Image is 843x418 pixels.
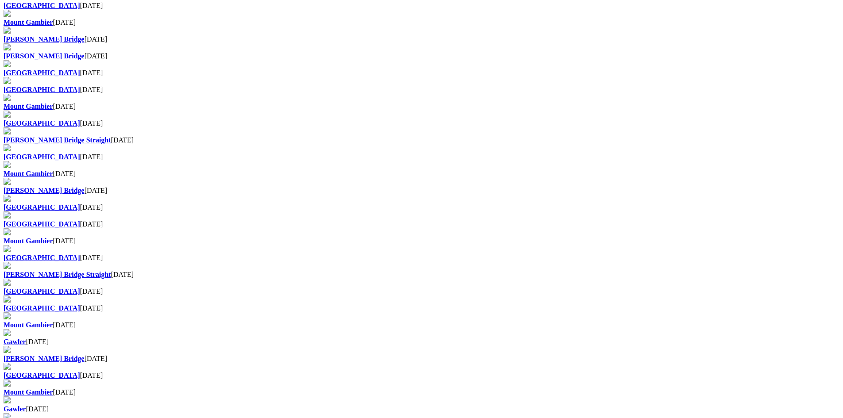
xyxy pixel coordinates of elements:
div: [DATE] [4,35,839,43]
a: Mount Gambier [4,237,53,245]
img: file-red.svg [4,329,11,336]
div: [DATE] [4,372,839,380]
a: [PERSON_NAME] Bridge [4,35,85,43]
a: [PERSON_NAME] Bridge Straight [4,136,111,144]
div: [DATE] [4,254,839,262]
img: file-red.svg [4,111,11,118]
img: file-red.svg [4,10,11,17]
a: [GEOGRAPHIC_DATA] [4,69,80,77]
div: [DATE] [4,304,839,312]
div: [DATE] [4,220,839,228]
div: [DATE] [4,19,839,27]
img: file-red.svg [4,60,11,67]
a: Mount Gambier [4,103,53,110]
a: [GEOGRAPHIC_DATA] [4,288,80,295]
img: file-red.svg [4,363,11,370]
a: [PERSON_NAME] Bridge Straight [4,271,111,278]
div: [DATE] [4,355,839,363]
div: [DATE] [4,288,839,295]
a: [PERSON_NAME] Bridge [4,52,85,60]
a: [GEOGRAPHIC_DATA] [4,304,80,312]
a: [GEOGRAPHIC_DATA] [4,220,80,228]
img: file-red.svg [4,346,11,353]
div: [DATE] [4,103,839,111]
img: file-red.svg [4,161,11,168]
img: file-red.svg [4,178,11,185]
a: [GEOGRAPHIC_DATA] [4,153,80,161]
div: [DATE] [4,237,839,245]
img: file-red.svg [4,94,11,101]
img: file-red.svg [4,144,11,151]
div: [DATE] [4,119,839,127]
img: file-red.svg [4,396,11,403]
div: [DATE] [4,203,839,211]
a: [GEOGRAPHIC_DATA] [4,203,80,211]
img: file-red.svg [4,211,11,219]
img: file-red.svg [4,262,11,269]
div: [DATE] [4,321,839,329]
a: [PERSON_NAME] Bridge [4,187,85,194]
a: Mount Gambier [4,19,53,26]
a: Gawler [4,338,26,345]
a: [GEOGRAPHIC_DATA] [4,119,80,127]
div: [DATE] [4,271,839,279]
div: [DATE] [4,86,839,94]
a: [GEOGRAPHIC_DATA] [4,2,80,9]
a: [GEOGRAPHIC_DATA] [4,254,80,261]
img: file-red.svg [4,43,11,50]
img: file-red.svg [4,27,11,34]
div: [DATE] [4,338,839,346]
a: [GEOGRAPHIC_DATA] [4,86,80,93]
img: file-red.svg [4,295,11,303]
div: [DATE] [4,136,839,144]
a: Gawler [4,405,26,413]
img: file-red.svg [4,77,11,84]
div: [DATE] [4,388,839,396]
img: file-red.svg [4,195,11,202]
div: [DATE] [4,52,839,60]
img: file-red.svg [4,279,11,286]
img: file-red.svg [4,127,11,134]
a: Mount Gambier [4,388,53,396]
a: [GEOGRAPHIC_DATA] [4,372,80,379]
img: file-red.svg [4,245,11,252]
div: [DATE] [4,153,839,161]
img: file-red.svg [4,228,11,235]
a: Mount Gambier [4,170,53,177]
a: Mount Gambier [4,321,53,329]
img: file-red.svg [4,312,11,319]
div: [DATE] [4,69,839,77]
div: [DATE] [4,405,839,413]
div: [DATE] [4,2,839,10]
img: file-red.svg [4,380,11,387]
div: [DATE] [4,170,839,178]
a: [PERSON_NAME] Bridge [4,355,85,362]
div: [DATE] [4,187,839,195]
